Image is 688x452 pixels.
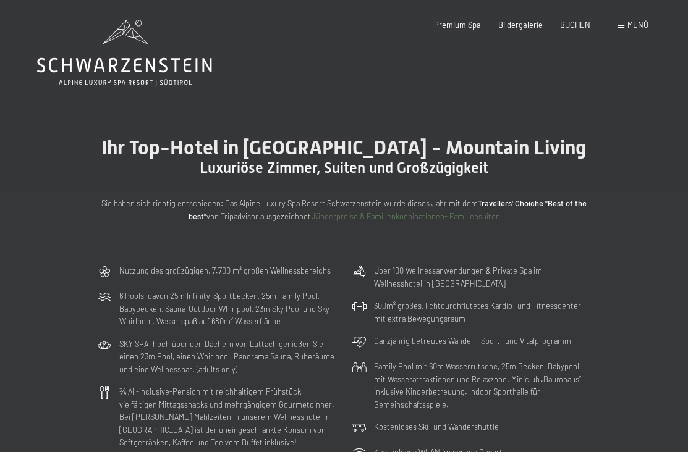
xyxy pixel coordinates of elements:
p: Family Pool mit 60m Wasserrutsche, 25m Becken, Babypool mit Wasserattraktionen und Relaxzone. Min... [374,360,592,411]
a: Bildergalerie [498,20,543,30]
p: 300m² großes, lichtdurchflutetes Kardio- und Fitnesscenter mit extra Bewegungsraum [374,299,592,325]
p: Ganzjährig betreutes Wander-, Sport- und Vitalprogramm [374,335,571,347]
p: Nutzung des großzügigen, 7.700 m² großen Wellnessbereichs [119,264,331,277]
p: 6 Pools, davon 25m Infinity-Sportbecken, 25m Family Pool, Babybecken, Sauna-Outdoor Whirlpool, 23... [119,290,337,327]
span: Ihr Top-Hotel in [GEOGRAPHIC_DATA] - Mountain Living [101,136,587,159]
a: BUCHEN [560,20,590,30]
p: Über 100 Wellnessanwendungen & Private Spa im Wellnesshotel in [GEOGRAPHIC_DATA] [374,264,592,290]
a: Premium Spa [434,20,481,30]
p: Sie haben sich richtig entschieden: Das Alpine Luxury Spa Resort Schwarzenstein wurde dieses Jahr... [97,197,592,222]
span: Menü [627,20,648,30]
p: SKY SPA: hoch über den Dächern von Luttach genießen Sie einen 23m Pool, einen Whirlpool, Panorama... [119,338,337,375]
a: Kinderpreise & Familienkonbinationen- Familiensuiten [313,211,500,221]
p: Kostenloses Ski- und Wandershuttle [374,421,499,433]
p: ¾ All-inclusive-Pension mit reichhaltigem Frühstück, vielfältigen Mittagssnacks und mehrgängigem ... [119,385,337,448]
span: Luxuriöse Zimmer, Suiten und Großzügigkeit [200,159,488,177]
strong: Travellers' Choiche "Best of the best" [189,198,587,220]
